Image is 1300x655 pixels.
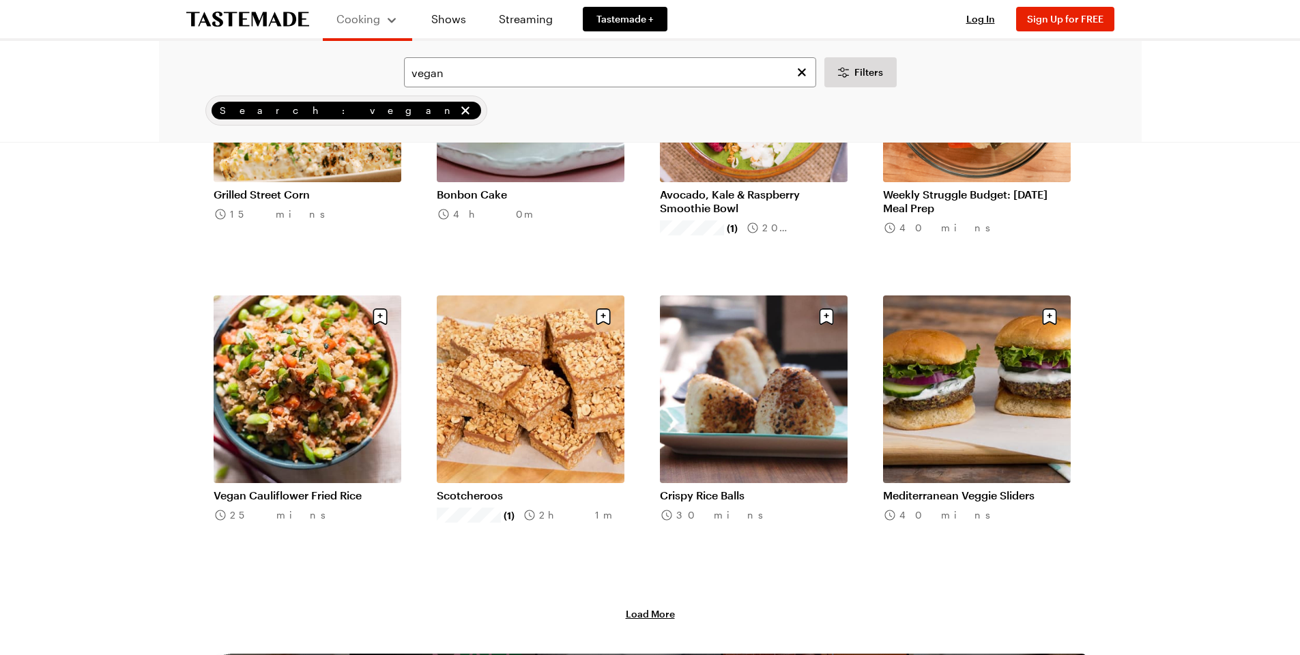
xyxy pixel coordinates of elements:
button: Save recipe [590,304,616,330]
button: Sign Up for FREE [1016,7,1114,31]
button: Log In [953,12,1008,26]
button: Desktop filters [824,57,897,87]
a: Weekly Struggle Budget: [DATE] Meal Prep [883,188,1071,215]
a: To Tastemade Home Page [186,12,309,27]
a: Mediterranean Veggie Sliders [883,489,1071,502]
a: Bonbon Cake [437,188,624,201]
a: Crispy Rice Balls [660,489,848,502]
button: remove Search: vegan [458,103,473,118]
a: Vegan Cauliflower Fried Rice [214,489,401,502]
button: Save recipe [813,304,839,330]
button: Save recipe [1037,304,1063,330]
button: Load More [626,607,675,621]
span: Tastemade + [596,12,654,26]
span: Search: vegan [220,103,455,118]
a: Grilled Street Corn [214,188,401,201]
span: Cooking [336,12,380,25]
button: Save recipe [367,304,393,330]
button: Cooking [336,5,399,33]
button: Clear search [794,65,809,80]
span: Sign Up for FREE [1027,13,1103,25]
a: Scotcheroos [437,489,624,502]
a: Tastemade + [583,7,667,31]
span: Filters [854,65,883,79]
span: Log In [966,13,995,25]
a: Avocado, Kale & Raspberry Smoothie Bowl [660,188,848,215]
